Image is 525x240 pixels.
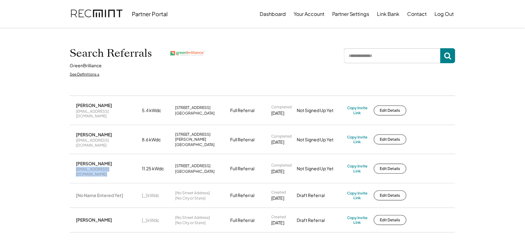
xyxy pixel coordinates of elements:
[374,106,407,115] button: Edit Details
[230,192,254,199] div: Full Referral
[175,215,210,220] div: [No Street Address]
[271,220,284,226] div: [DATE]
[374,191,407,200] button: Edit Details
[16,16,68,21] div: Domain: [DOMAIN_NAME]
[230,137,254,143] div: Full Referral
[347,135,368,144] div: Copy Invite Link
[271,190,286,195] div: Created
[70,63,102,69] div: GreenBrilliance
[175,163,211,168] div: [STREET_ADDRESS]
[374,164,407,174] button: Edit Details
[271,168,284,175] div: [DATE]
[17,36,22,41] img: tab_domain_overview_orange.svg
[271,134,292,139] div: Completed
[62,36,67,41] img: tab_keywords_by_traffic_grey.svg
[76,102,112,108] div: [PERSON_NAME]
[76,217,112,223] div: [PERSON_NAME]
[297,217,343,224] div: Draft Referral
[70,72,100,77] div: See Definitions ↓
[175,169,215,174] div: [GEOGRAPHIC_DATA]
[297,137,343,143] div: Not Signed Up Yet
[297,107,343,114] div: Not Signed Up Yet
[170,51,205,56] img: greenbrilliance.png
[347,164,368,173] div: Copy Invite Link
[435,8,454,20] button: Log Out
[230,107,254,114] div: Full Referral
[76,109,138,119] div: [EMAIL_ADDRESS][DOMAIN_NAME]
[230,217,254,224] div: Full Referral
[332,8,369,20] button: Partner Settings
[407,8,427,20] button: Contact
[347,106,368,115] div: Copy Invite Link
[297,192,343,199] div: Draft Referral
[297,166,343,172] div: Not Signed Up Yet
[71,3,123,25] img: recmint-logotype%403x.png
[271,163,292,168] div: Completed
[175,111,215,116] div: [GEOGRAPHIC_DATA]
[294,8,324,20] button: Your Account
[76,161,112,166] div: [PERSON_NAME]
[70,47,152,60] h1: Search Referrals
[10,10,15,15] img: logo_orange.svg
[347,215,368,225] div: Copy Invite Link
[17,10,30,15] div: v 4.0.25
[175,220,206,225] div: [No City or State]
[142,137,171,143] div: 8.6 kWdc
[230,166,254,172] div: Full Referral
[175,132,226,142] div: [STREET_ADDRESS][PERSON_NAME]
[374,134,407,144] button: Edit Details
[175,142,215,147] div: [GEOGRAPHIC_DATA]
[76,132,112,137] div: [PERSON_NAME]
[271,214,286,219] div: Created
[76,192,123,198] div: [No Name Entered Yet]
[76,167,138,176] div: [EMAIL_ADDRESS][DOMAIN_NAME]
[175,191,210,195] div: [No Street Address]
[260,8,286,20] button: Dashboard
[10,16,15,21] img: website_grey.svg
[271,139,284,145] div: [DATE]
[271,105,292,110] div: Completed
[76,138,138,148] div: [EMAIL_ADDRESS][DOMAIN_NAME]
[175,105,211,110] div: [STREET_ADDRESS]
[271,110,284,116] div: [DATE]
[142,107,171,114] div: 5.4 kWdc
[69,37,105,41] div: Keywords by Traffic
[142,217,171,224] div: [_] kWdc
[142,192,171,199] div: [_] kWdc
[175,196,206,201] div: [No City or State]
[132,10,168,17] div: Partner Portal
[142,166,171,172] div: 11.25 kWdc
[271,195,284,201] div: [DATE]
[24,37,56,41] div: Domain Overview
[374,215,407,225] button: Edit Details
[377,8,400,20] button: Link Bank
[347,191,368,200] div: Copy Invite Link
